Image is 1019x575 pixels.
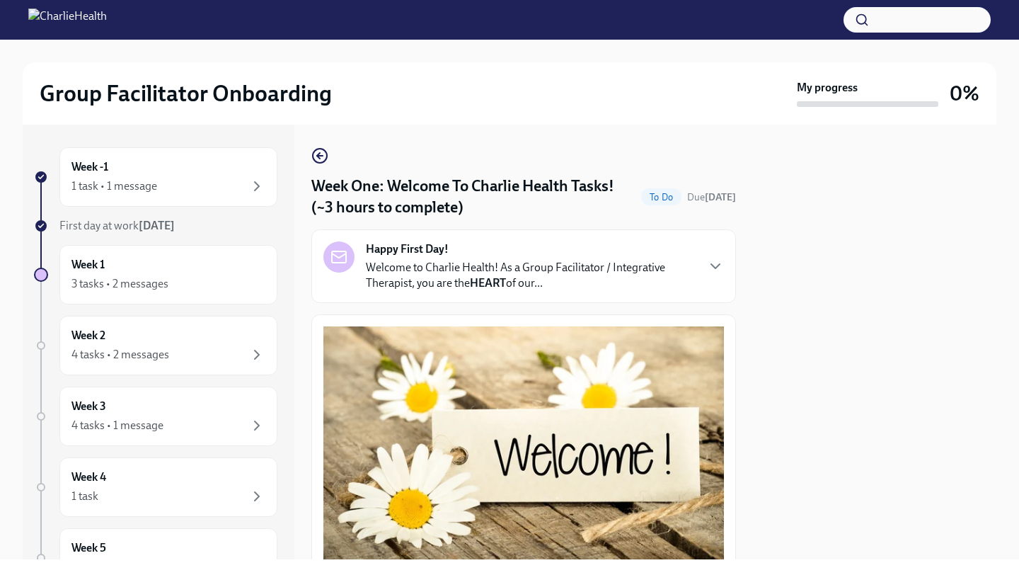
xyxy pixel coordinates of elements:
h6: Week 2 [71,328,105,343]
h6: Week 3 [71,399,106,414]
p: Welcome to Charlie Health! As a Group Facilitator / Integrative Therapist, you are the of our... [366,260,696,291]
a: Week -11 task • 1 message [34,147,277,207]
strong: Happy First Day! [366,241,449,257]
div: 1 task [71,489,98,504]
div: 4 tasks • 1 message [71,418,163,433]
h6: Week 1 [71,257,105,273]
span: First day at work [59,219,175,232]
strong: [DATE] [139,219,175,232]
strong: My progress [797,80,858,96]
h2: Group Facilitator Onboarding [40,79,332,108]
h3: 0% [950,81,979,106]
strong: [DATE] [705,191,736,203]
a: First day at work[DATE] [34,218,277,234]
a: Week 34 tasks • 1 message [34,387,277,446]
h6: Week 5 [71,540,106,556]
div: 4 tasks • 2 messages [71,347,169,363]
a: Week 13 tasks • 2 messages [34,245,277,304]
span: September 22nd, 2025 10:00 [687,190,736,204]
div: 3 tasks • 2 messages [71,276,168,292]
img: CharlieHealth [28,8,107,31]
a: Week 41 task [34,457,277,517]
h6: Week 4 [71,469,106,485]
h4: Week One: Welcome To Charlie Health Tasks! (~3 hours to complete) [311,176,635,218]
button: Zoom image [323,326,724,567]
h6: Week -1 [71,159,108,175]
span: To Do [641,192,681,203]
a: Week 24 tasks • 2 messages [34,316,277,375]
span: Due [687,191,736,203]
strong: HEART [470,276,506,290]
div: 1 task • 1 message [71,178,157,194]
